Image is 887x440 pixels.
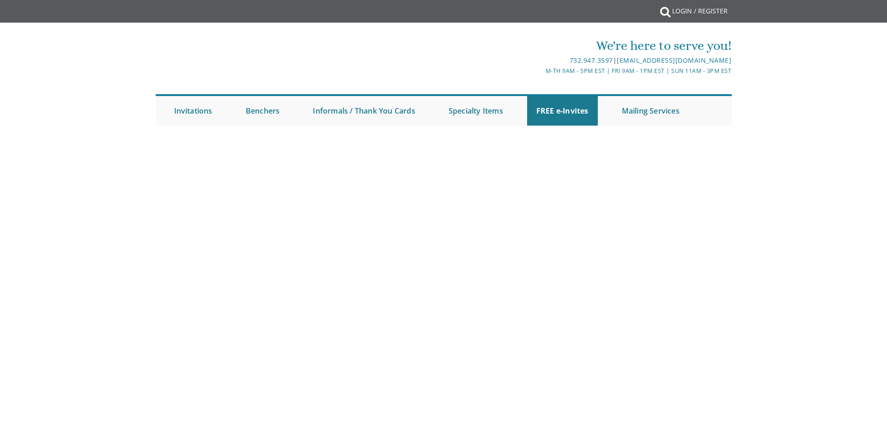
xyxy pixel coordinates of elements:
a: Specialty Items [439,96,512,126]
div: | [348,55,731,66]
a: Benchers [237,96,289,126]
a: [EMAIL_ADDRESS][DOMAIN_NAME] [617,56,731,65]
div: M-Th 9am - 5pm EST | Fri 9am - 1pm EST | Sun 11am - 3pm EST [348,66,731,76]
a: 732.947.3597 [570,56,613,65]
a: FREE e-Invites [527,96,598,126]
a: Mailing Services [613,96,689,126]
a: Informals / Thank You Cards [304,96,424,126]
a: Invitations [165,96,222,126]
div: We're here to serve you! [348,36,731,55]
